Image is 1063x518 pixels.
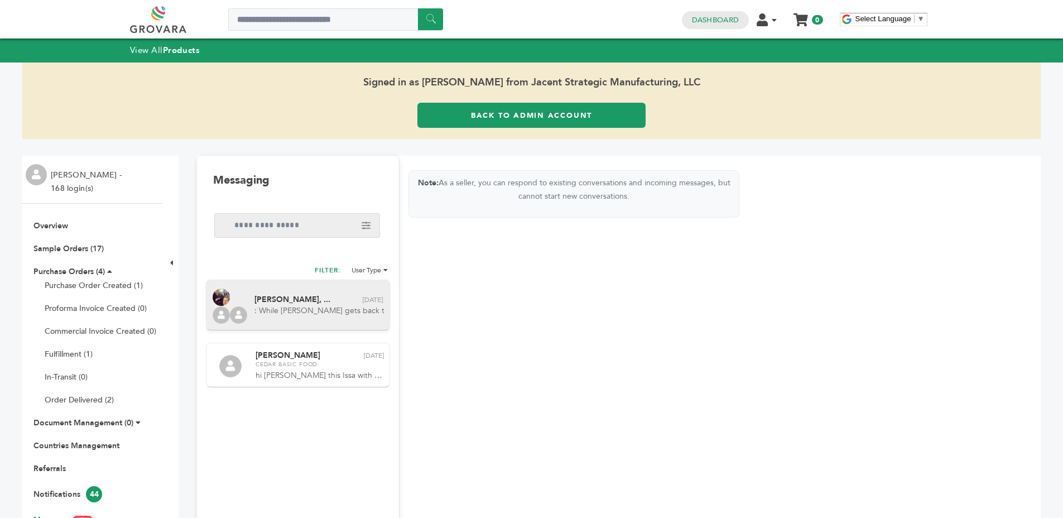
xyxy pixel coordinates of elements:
[51,169,124,195] li: [PERSON_NAME] - 168 login(s)
[917,15,925,23] span: ▼
[213,173,270,188] h1: Messaging
[794,10,807,22] a: My Cart
[363,296,383,303] span: [DATE]
[692,15,739,25] a: Dashboard
[33,418,133,428] a: Document Management (0)
[219,355,242,377] img: profile.png
[352,266,388,275] li: User Type
[914,15,915,23] span: ​
[254,305,384,316] span: : While [PERSON_NAME] gets back to us about the slide deck. [PERSON_NAME], have you made any prog...
[214,213,380,238] input: Search messages
[33,220,68,231] a: Overview
[130,45,200,56] a: View AllProducts
[45,326,156,337] a: Commercial Invoice Created (0)
[45,349,93,359] a: Fulfillment (1)
[33,266,105,277] a: Purchase Orders (4)
[33,243,104,254] a: Sample Orders (17)
[409,176,739,203] p: As a seller, you can respond to existing conversations and incoming messages, but cannot start ne...
[812,15,822,25] span: 0
[315,266,341,278] h2: FILTER:
[33,489,102,500] a: Notifications44
[230,306,247,324] img: profile.png
[417,103,646,128] a: Back to Admin Account
[45,395,114,405] a: Order Delivered (2)
[163,45,200,56] strong: Products
[855,15,911,23] span: Select Language
[33,440,119,451] a: Countries Management
[256,352,320,359] span: [PERSON_NAME]
[855,15,925,23] a: Select Language​
[45,372,88,382] a: In-Transit (0)
[213,306,230,324] img: profile.png
[228,8,443,31] input: Search a product or brand...
[364,352,384,359] span: [DATE]
[86,486,102,502] span: 44
[418,178,439,188] strong: Note:
[254,296,330,304] span: [PERSON_NAME], ...
[26,164,47,185] img: profile.png
[256,361,384,368] span: Cedar Basic Food
[22,63,1041,103] span: Signed in as [PERSON_NAME] from Jacent Strategic Manufacturing, LLC
[45,280,143,291] a: Purchase Order Created (1)
[256,370,385,381] span: hi [PERSON_NAME] this Issa with cedar markets, I wanted to place an order for pokemon cards but i...
[33,463,66,474] a: Referrals
[45,303,147,314] a: Proforma Invoice Created (0)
